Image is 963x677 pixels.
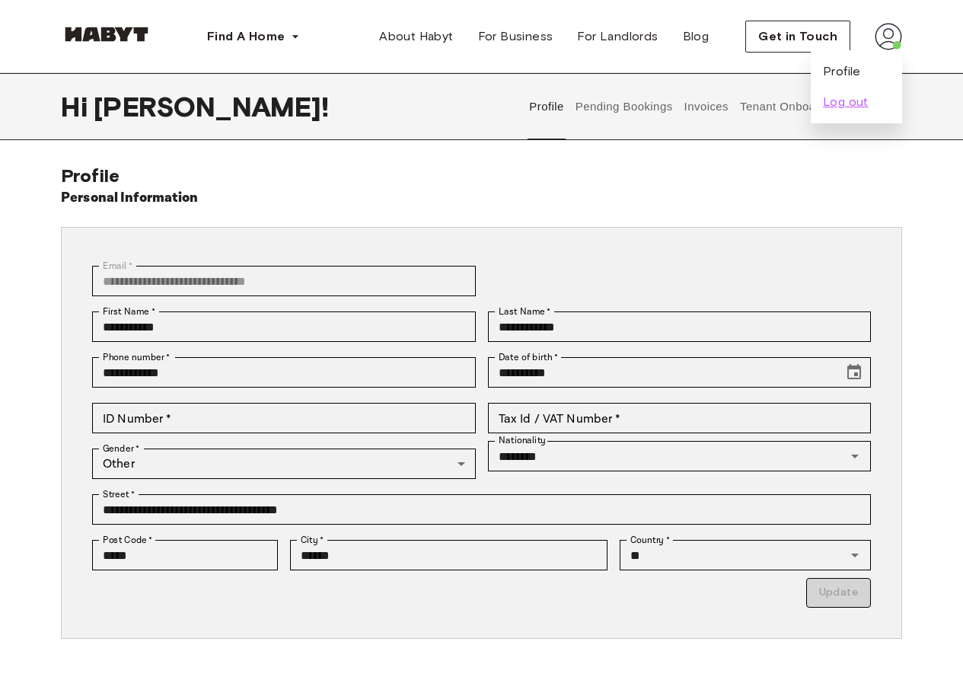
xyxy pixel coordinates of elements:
[630,533,670,547] label: Country
[367,21,465,52] a: About Habyt
[499,305,551,318] label: Last Name
[466,21,566,52] a: For Business
[61,91,94,123] span: Hi
[92,266,476,296] div: You can't change your email address at the moment. Please reach out to customer support in case y...
[207,27,285,46] span: Find A Home
[524,73,902,140] div: user profile tabs
[683,27,709,46] span: Blog
[103,350,171,364] label: Phone number
[103,442,139,455] label: Gender
[839,357,869,388] button: Choose date, selected date is Apr 14, 1999
[577,27,658,46] span: For Landlords
[499,434,546,447] label: Nationality
[671,21,722,52] a: Blog
[103,259,132,273] label: Email
[745,21,850,53] button: Get in Touch
[823,62,861,81] a: Profile
[499,350,558,364] label: Date of birth
[301,533,324,547] label: City
[844,544,866,566] button: Open
[94,91,329,123] span: [PERSON_NAME] !
[758,27,837,46] span: Get in Touch
[682,73,730,140] button: Invoices
[92,449,476,479] div: Other
[875,23,902,50] img: avatar
[103,487,135,501] label: Street
[61,187,199,209] h6: Personal Information
[103,305,155,318] label: First Name
[61,164,120,187] span: Profile
[823,93,869,111] button: Log out
[195,21,312,52] button: Find A Home
[478,27,553,46] span: For Business
[738,73,845,140] button: Tenant Onboarding
[379,27,453,46] span: About Habyt
[565,21,670,52] a: For Landlords
[103,533,153,547] label: Post Code
[61,27,152,42] img: Habyt
[573,73,674,140] button: Pending Bookings
[528,73,566,140] button: Profile
[844,445,866,467] button: Open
